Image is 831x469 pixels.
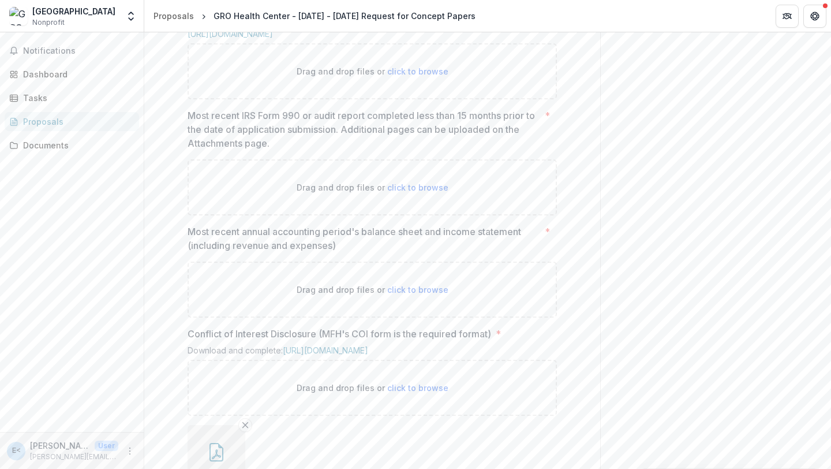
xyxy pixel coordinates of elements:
a: Proposals [149,8,199,24]
button: Open entity switcher [123,5,139,28]
div: GRO Health Center - [DATE] - [DATE] Request for Concept Papers [214,10,476,22]
p: [PERSON_NAME] <[PERSON_NAME][EMAIL_ADDRESS][DOMAIN_NAME]> [30,440,90,452]
div: Dashboard [23,68,130,80]
button: Notifications [5,42,139,60]
div: [GEOGRAPHIC_DATA] [32,5,115,17]
p: [PERSON_NAME][EMAIL_ADDRESS][DOMAIN_NAME] [30,452,118,462]
p: Conflict of Interest Disclosure (MFH's COI form is the required format) [188,327,491,341]
button: Remove File [238,418,252,432]
div: Download and complete: [188,345,557,360]
a: [URL][DOMAIN_NAME] [283,345,368,355]
p: Drag and drop files or [297,181,448,193]
p: Drag and drop files or [297,382,448,394]
span: Nonprofit [32,17,65,28]
p: Most recent IRS Form 990 or audit report completed less than 15 months prior to the date of appli... [188,109,540,150]
div: Proposals [154,10,194,22]
div: E'Lisa Moss <elisa@grohealthcenter.org> [12,447,21,455]
a: Documents [5,136,139,155]
img: GRO Health Center [9,7,28,25]
div: Proposals [23,116,130,128]
p: User [95,441,118,451]
button: Partners [776,5,799,28]
span: click to browse [387,285,448,295]
a: [URL][DOMAIN_NAME] [188,29,273,39]
div: Documents [23,139,130,151]
button: Get Help [803,5,826,28]
p: Drag and drop files or [297,65,448,77]
span: click to browse [387,383,448,393]
a: Dashboard [5,65,139,84]
div: Tasks [23,92,130,104]
a: Proposals [5,112,139,131]
span: click to browse [387,183,448,192]
span: click to browse [387,66,448,76]
nav: breadcrumb [149,8,480,24]
button: More [123,444,137,458]
p: Drag and drop files or [297,284,448,296]
p: Most recent annual accounting period's balance sheet and income statement (including revenue and ... [188,225,540,252]
span: Notifications [23,46,134,56]
a: Tasks [5,88,139,107]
